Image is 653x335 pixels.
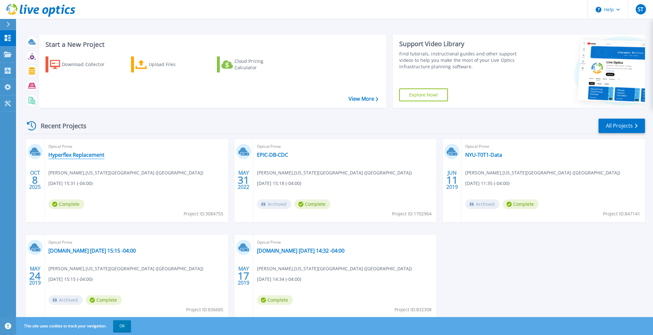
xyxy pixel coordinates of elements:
span: 31 [238,177,249,183]
span: Complete [503,199,539,209]
div: MAY 2019 [29,264,41,288]
span: Project ID: 847141 [603,210,640,217]
span: Project ID: 832308 [394,306,432,313]
span: Optical Prime [48,239,224,246]
a: Cloud Pricing Calculator [217,56,288,72]
span: Optical Prime [257,239,433,246]
span: [DATE] 11:35 (-04:00) [465,180,509,187]
div: Find tutorials, instructional guides and other support videos to help you make the most of your L... [399,51,528,70]
div: Cloud Pricing Calculator [235,58,286,71]
span: Project ID: 1702964 [392,210,432,217]
div: MAY 2019 [237,264,250,288]
span: [DATE] 15:15 (-04:00) [48,276,93,283]
button: OK [113,320,131,332]
span: 17 [238,273,249,279]
span: Complete [48,199,84,209]
span: [PERSON_NAME] , [US_STATE][GEOGRAPHIC_DATA] ([GEOGRAPHIC_DATA]) [257,169,412,176]
a: [DOMAIN_NAME] [DATE] 14:32 -04:00 [257,247,344,254]
span: [PERSON_NAME] , [US_STATE][GEOGRAPHIC_DATA] ([GEOGRAPHIC_DATA]) [465,169,620,176]
div: Support Video Library [399,40,528,48]
a: NYU-T0T1-Data [465,152,502,158]
div: MAY 2022 [237,168,250,192]
a: Upload Files [131,56,203,72]
span: This site uses cookies to track your navigation. [18,320,131,332]
span: ST [638,7,643,12]
span: Project ID: 3084755 [184,210,223,217]
div: JUN 2019 [446,168,458,192]
a: Download Collector [45,56,117,72]
div: Download Collector [62,58,113,71]
span: 11 [446,177,458,183]
span: Optical Prime [48,143,224,150]
span: Archived [48,295,83,305]
a: View More [349,96,378,102]
div: Upload Files [149,58,200,71]
span: [PERSON_NAME] , [US_STATE][GEOGRAPHIC_DATA] ([GEOGRAPHIC_DATA]) [48,169,203,176]
span: Optical Prime [257,143,433,150]
a: Hyperflex Replacement [48,152,104,158]
span: Project ID: 836685 [186,306,223,313]
span: [PERSON_NAME] , [US_STATE][GEOGRAPHIC_DATA] ([GEOGRAPHIC_DATA]) [48,265,203,272]
span: Complete [86,295,122,305]
span: Optical Prime [465,143,641,150]
h3: Start a New Project [45,41,378,48]
div: Recent Projects [25,118,95,134]
span: Archived [465,199,500,209]
span: [DATE] 15:31 (-04:00) [48,180,93,187]
span: Complete [257,295,293,305]
span: [DATE] 14:34 (-04:00) [257,276,301,283]
span: [PERSON_NAME] , [US_STATE][GEOGRAPHIC_DATA] ([GEOGRAPHIC_DATA]) [257,265,412,272]
a: All Projects [599,119,645,133]
span: 8 [32,177,38,183]
div: OCT 2025 [29,168,41,192]
span: Complete [294,199,330,209]
a: [DOMAIN_NAME] [DATE] 15:15 -04:00 [48,247,136,254]
span: Archived [257,199,291,209]
span: [DATE] 15:18 (-04:00) [257,180,301,187]
a: EPIC-DB-CDC [257,152,288,158]
a: Explore Now! [399,88,448,101]
span: 24 [29,273,41,279]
